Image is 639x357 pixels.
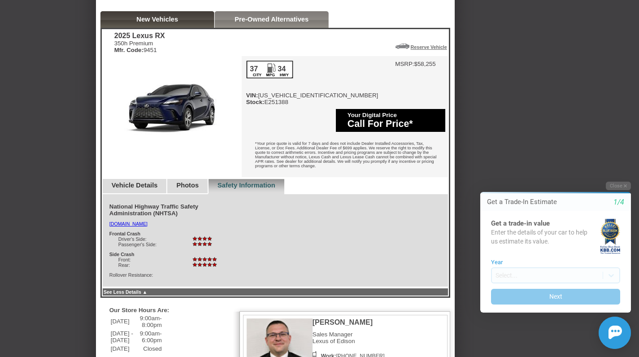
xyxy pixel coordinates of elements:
[109,221,148,226] a: [DOMAIN_NAME]
[192,262,217,267] img: icon_star_5.png
[396,44,409,49] img: Icon_ReserveVehicleCar.png
[414,61,436,67] td: $58,255
[118,262,222,268] div: Rear:
[110,330,135,344] td: [DATE] - [DATE]
[112,182,158,189] a: Vehicle Details
[114,32,165,40] div: 2025 Lexus RX
[109,231,222,236] div: Frontal Crash
[192,257,217,261] img: icon_star_5.png
[217,182,275,189] a: Safety Information
[192,236,212,241] img: icon_star_4.png
[242,135,448,177] div: *Your price quote is valid for 7 days and does not include Dealer Installed Accessories, Tax, Lic...
[136,16,178,23] a: New Vehicles
[135,314,162,329] td: 9:00am-8:00pm
[246,92,258,99] b: VIN:
[110,314,135,329] td: [DATE]
[246,99,265,105] b: Stock:
[246,61,378,105] div: [US_VEHICLE_IDENTIFICATION_NUMBER] E251388
[104,289,148,295] a: See Less Details ▲
[102,56,242,161] img: 2025 Lexus RX
[411,44,447,50] a: Reserve Vehicle
[135,330,162,344] td: 9:00am-6:00pm
[109,252,222,257] div: Side Crash
[109,307,213,313] div: Our Store Hours Are:
[109,203,222,217] div: National Highway Traffic Safety Administration (NHTSA)
[395,61,414,67] td: MSRP:
[118,257,222,262] div: Front:
[461,174,639,357] iframe: Chat Assistance
[249,65,259,73] div: 37
[118,242,222,247] div: Passenger's Side:
[348,112,441,118] div: Your Digital Price
[110,345,135,353] td: [DATE]
[313,318,385,327] div: [PERSON_NAME]
[114,40,165,53] div: 350h Premium 9451
[176,182,199,189] a: Photos
[114,47,143,53] b: Mfr. Code:
[348,118,441,130] div: Call For Price*
[109,272,222,278] div: Rollover Resistance:
[235,16,309,23] a: Pre-Owned Alternatives
[192,242,212,246] img: icon_star_4.png
[277,65,287,73] div: 34
[118,236,222,242] div: Driver's Side:
[192,276,193,277] img: icon_star_.png
[135,345,162,353] td: Closed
